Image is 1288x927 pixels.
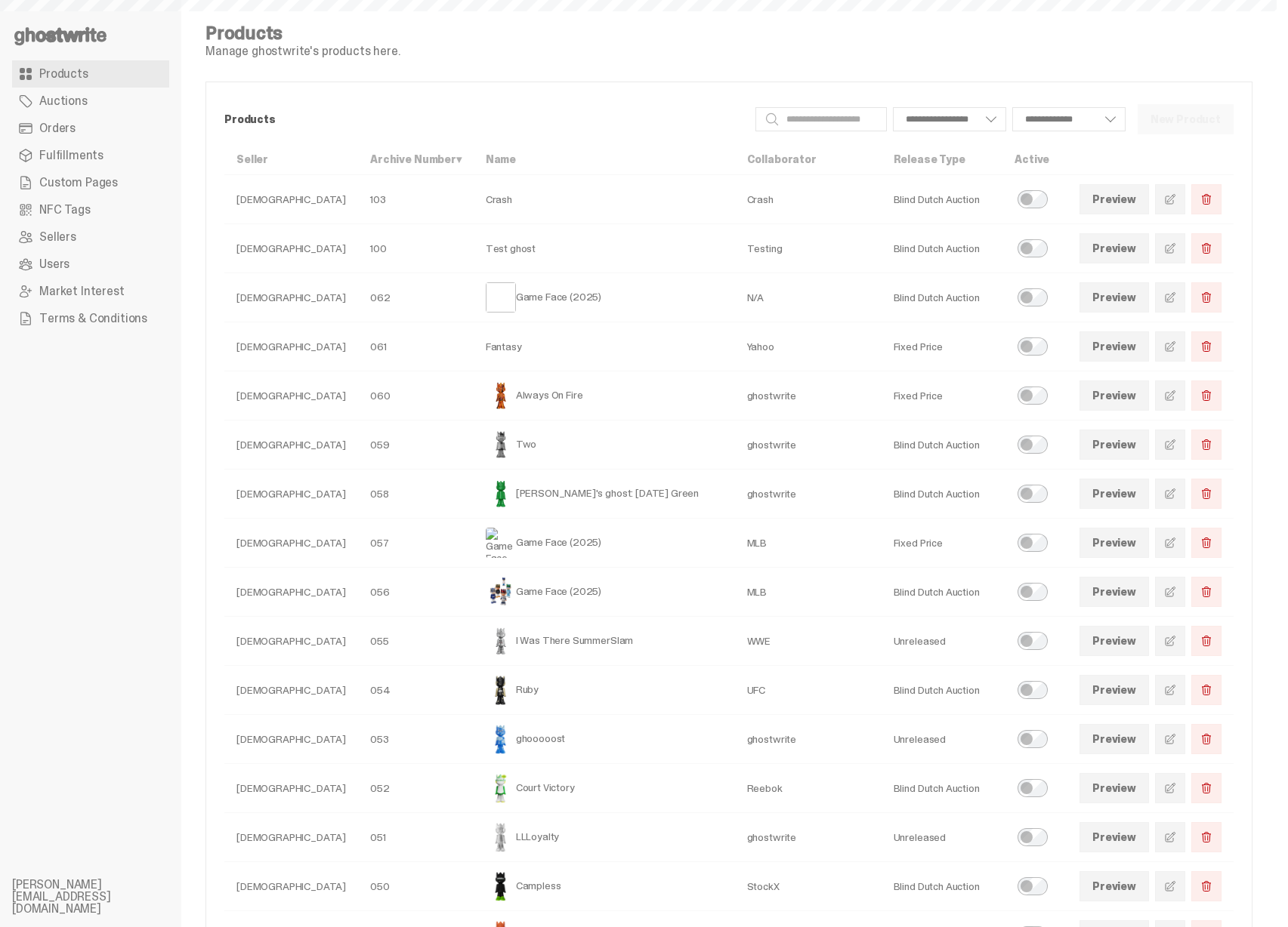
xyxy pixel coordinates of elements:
[474,224,735,273] td: Test ghost
[12,196,169,223] a: NFC Tags
[1191,577,1222,607] button: Delete Product
[224,813,358,862] td: [DEMOGRAPHIC_DATA]
[1191,380,1222,411] button: Delete Product
[474,519,735,568] td: Game Face (2025)
[486,626,516,656] img: I Was There SummerSlam
[358,371,474,420] td: 060
[456,152,462,166] span: ▾
[486,675,516,705] img: Ruby
[1015,152,1049,166] a: Active
[1080,479,1149,509] a: Preview
[486,724,516,754] img: ghooooost
[1080,871,1149,901] a: Preview
[224,568,358,617] td: [DEMOGRAPHIC_DATA]
[882,813,1003,862] td: Unreleased
[39,122,76,134] span: Orders
[358,519,474,568] td: 057
[1080,184,1149,214] a: Preview
[1080,773,1149,803] a: Preview
[1191,331,1222,362] button: Delete Product
[358,224,474,273] td: 100
[1191,822,1222,852] button: Delete Product
[882,666,1003,715] td: Blind Dutch Auction
[1080,577,1149,607] a: Preview
[735,322,882,371] td: Yahoo
[735,420,882,470] td: ghostwrite
[224,617,358,666] td: [DEMOGRAPHIC_DATA]
[224,175,358,224] td: [DEMOGRAPHIC_DATA]
[224,420,358,470] td: [DEMOGRAPHIC_DATA]
[39,313,147,325] span: Terms & Conditions
[1080,528,1149,558] a: Preview
[735,715,882,764] td: ghostwrite
[39,95,88,107] span: Auctions
[358,470,474,519] td: 058
[735,273,882,322] td: N/A
[12,223,169,251] a: Sellers
[474,764,735,813] td: Court Victory
[358,617,474,666] td: 055
[224,715,358,764] td: [DEMOGRAPHIC_DATA]
[12,60,169,88] a: Products
[12,251,169,278] a: Users
[39,177,118,189] span: Custom Pages
[882,420,1003,470] td: Blind Dutch Auction
[12,278,169,305] a: Market Interest
[224,144,358,175] th: Seller
[224,519,358,568] td: [DEMOGRAPHIC_DATA]
[224,666,358,715] td: [DEMOGRAPHIC_DATA]
[12,115,169,142] a: Orders
[1191,479,1222,509] button: Delete Product
[1080,822,1149,852] a: Preview
[224,224,358,273] td: [DEMOGRAPHIC_DATA]
[486,577,516,607] img: Game Face (2025)
[12,879,193,915] li: [PERSON_NAME][EMAIL_ADDRESS][DOMAIN_NAME]
[358,813,474,862] td: 051
[205,24,400,42] h4: Products
[735,519,882,568] td: MLB
[882,322,1003,371] td: Fixed Price
[1191,233,1222,263] button: Delete Product
[39,204,91,216] span: NFC Tags
[1080,380,1149,411] a: Preview
[1191,773,1222,803] button: Delete Product
[1191,430,1222,460] button: Delete Product
[882,568,1003,617] td: Blind Dutch Auction
[358,273,474,322] td: 062
[486,871,516,901] img: Campless
[735,666,882,715] td: UFC
[486,479,516,509] img: Schrödinger's ghost: Sunday Green
[735,568,882,617] td: MLB
[12,169,169,196] a: Custom Pages
[358,666,474,715] td: 054
[735,813,882,862] td: ghostwrite
[882,617,1003,666] td: Unreleased
[486,430,516,460] img: Two
[1191,626,1222,656] button: Delete Product
[224,114,743,125] p: Products
[474,273,735,322] td: Game Face (2025)
[882,175,1003,224] td: Blind Dutch Auction
[735,144,882,175] th: Collaborator
[882,470,1003,519] td: Blind Dutch Auction
[735,224,882,273] td: Testing
[224,470,358,519] td: [DEMOGRAPHIC_DATA]
[474,322,735,371] td: Fantasy
[1191,184,1222,214] button: Delete Product
[358,175,474,224] td: 103
[486,822,516,852] img: LLLoyalty
[486,380,516,411] img: Always On Fire
[735,371,882,420] td: ghostwrite
[735,175,882,224] td: Crash
[474,568,735,617] td: Game Face (2025)
[882,715,1003,764] td: Unreleased
[882,371,1003,420] td: Fixed Price
[12,88,169,115] a: Auctions
[39,258,69,270] span: Users
[1191,871,1222,901] button: Delete Product
[474,175,735,224] td: Crash
[474,862,735,911] td: Campless
[474,617,735,666] td: I Was There SummerSlam
[1191,724,1222,754] button: Delete Product
[224,273,358,322] td: [DEMOGRAPHIC_DATA]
